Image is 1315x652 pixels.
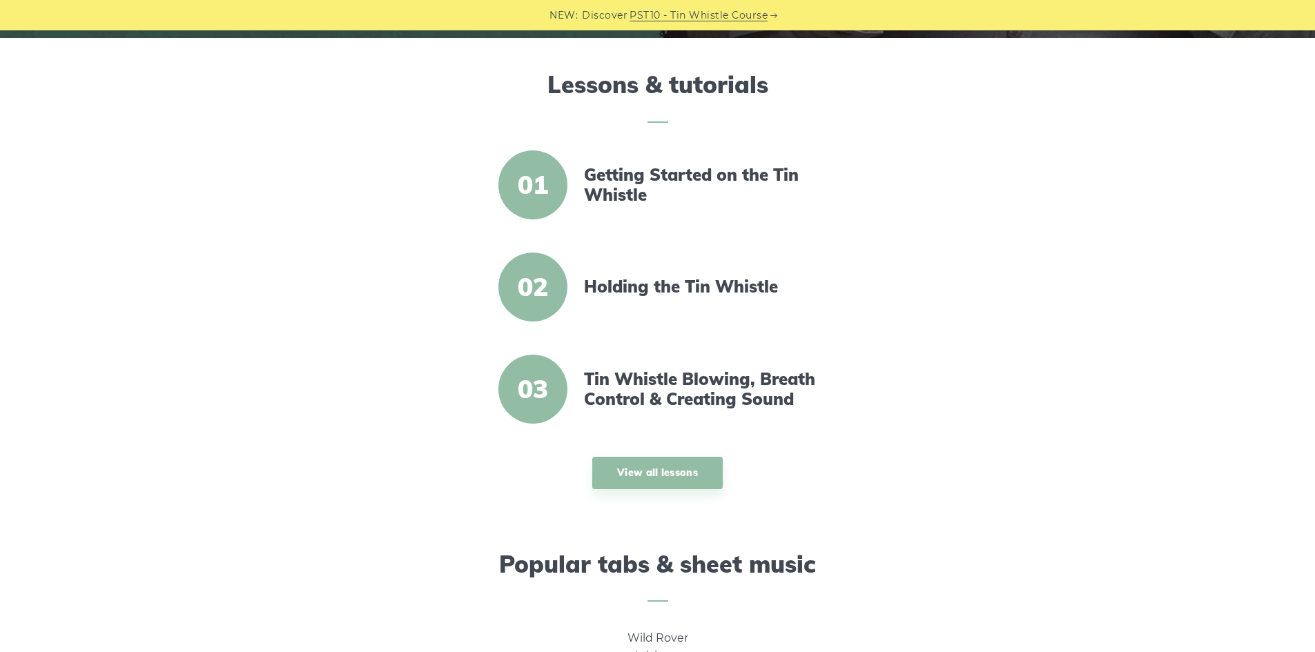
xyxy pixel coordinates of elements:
a: PST10 - Tin Whistle Course [630,8,768,23]
a: View all lessons [592,457,723,489]
a: Wild Rover [627,631,688,644]
span: NEW: [549,8,578,23]
span: 02 [498,253,567,322]
h2: Lessons & tutorials [269,71,1047,123]
h2: Popular tabs & sheet music [269,551,1047,602]
a: Tin Whistle Blowing, Breath Control & Creating Sound [584,369,821,409]
a: Holding the Tin Whistle [584,277,821,297]
span: 01 [498,150,567,219]
span: Discover [582,8,627,23]
span: 03 [498,355,567,424]
a: Getting Started on the Tin Whistle [584,165,821,205]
